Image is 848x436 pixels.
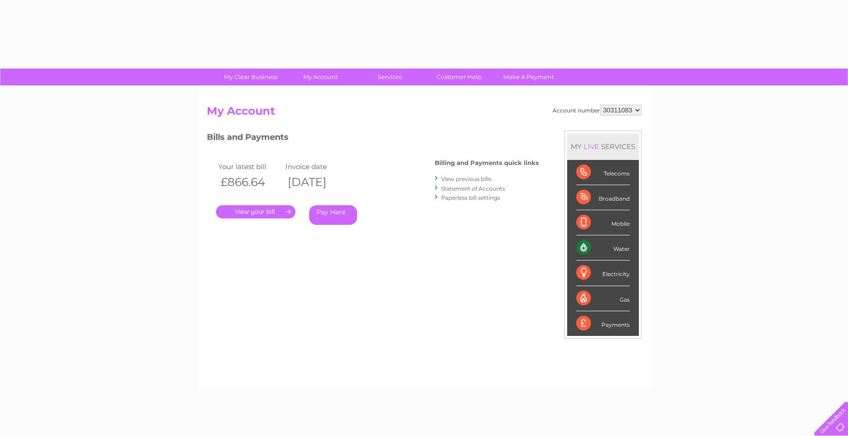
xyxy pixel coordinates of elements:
[491,69,566,85] a: Make A Payment
[576,210,630,235] div: Mobile
[216,173,284,191] th: £866.64
[435,160,539,166] h4: Billing and Payments quick links
[207,105,642,122] h2: My Account
[213,69,289,85] a: My Clear Business
[216,205,295,218] a: .
[553,105,642,116] div: Account number
[576,261,630,286] div: Electricity
[567,133,639,160] div: MY SERVICES
[352,69,427,85] a: Services
[283,173,351,191] th: [DATE]
[283,69,358,85] a: My Account
[283,160,351,173] td: Invoice date
[576,235,630,261] div: Water
[582,142,601,151] div: LIVE
[421,69,497,85] a: Customer Help
[576,185,630,210] div: Broadband
[576,286,630,311] div: Gas
[216,160,284,173] td: Your latest bill
[309,205,357,225] a: Pay Here
[441,175,491,182] a: View previous bills
[441,185,505,192] a: Statement of Accounts
[576,311,630,336] div: Payments
[207,131,539,147] h3: Bills and Payments
[576,160,630,185] div: Telecoms
[441,194,500,201] a: Paperless bill settings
